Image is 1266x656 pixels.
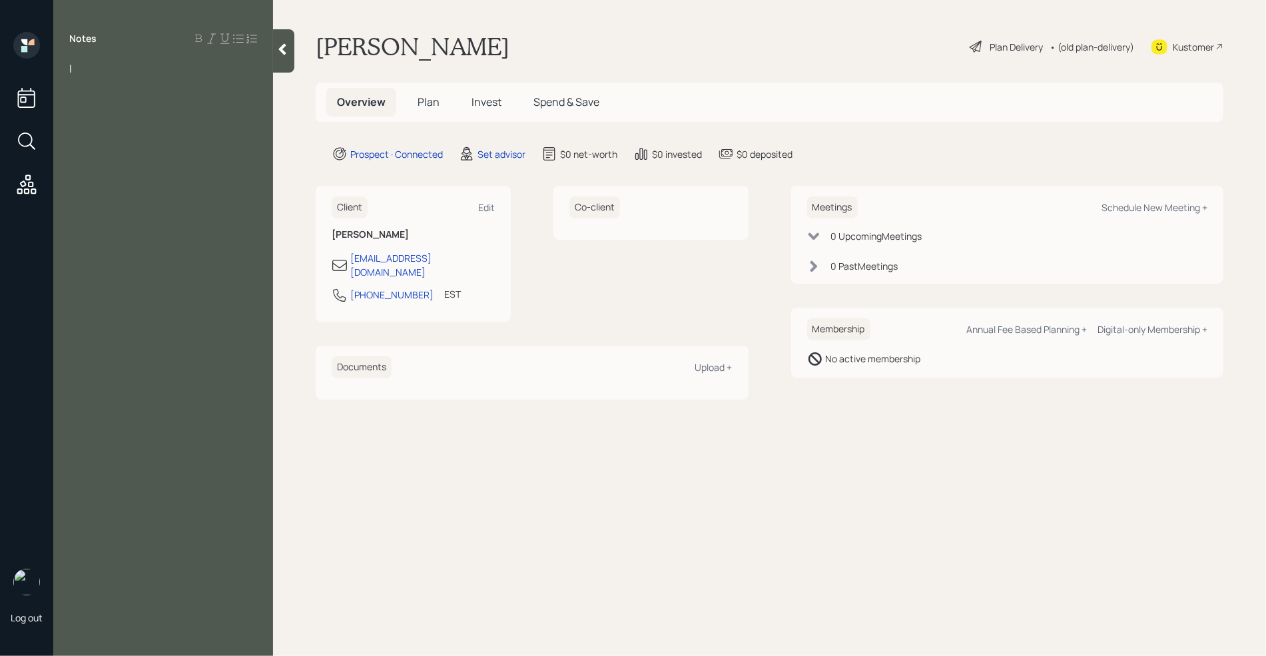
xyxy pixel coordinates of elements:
[69,32,97,45] label: Notes
[13,569,40,595] img: retirable_logo.png
[652,147,702,161] div: $0 invested
[337,95,386,109] span: Overview
[332,356,392,378] h6: Documents
[1102,201,1207,214] div: Schedule New Meeting +
[477,147,525,161] div: Set advisor
[807,318,870,340] h6: Membership
[826,352,921,366] div: No active membership
[472,95,501,109] span: Invest
[831,259,898,273] div: 0 Past Meeting s
[569,196,620,218] h6: Co-client
[533,95,599,109] span: Spend & Save
[350,288,434,302] div: [PHONE_NUMBER]
[478,201,495,214] div: Edit
[444,287,461,301] div: EST
[316,32,509,61] h1: [PERSON_NAME]
[807,196,858,218] h6: Meetings
[332,196,368,218] h6: Client
[990,40,1043,54] div: Plan Delivery
[1173,40,1214,54] div: Kustomer
[350,147,443,161] div: Prospect · Connected
[737,147,792,161] div: $0 deposited
[966,323,1087,336] div: Annual Fee Based Planning +
[695,361,733,374] div: Upload +
[332,229,495,240] h6: [PERSON_NAME]
[11,611,43,624] div: Log out
[350,251,495,279] div: [EMAIL_ADDRESS][DOMAIN_NAME]
[560,147,617,161] div: $0 net-worth
[418,95,440,109] span: Plan
[1050,40,1134,54] div: • (old plan-delivery)
[69,61,72,76] span: I
[1098,323,1207,336] div: Digital-only Membership +
[831,229,922,243] div: 0 Upcoming Meeting s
